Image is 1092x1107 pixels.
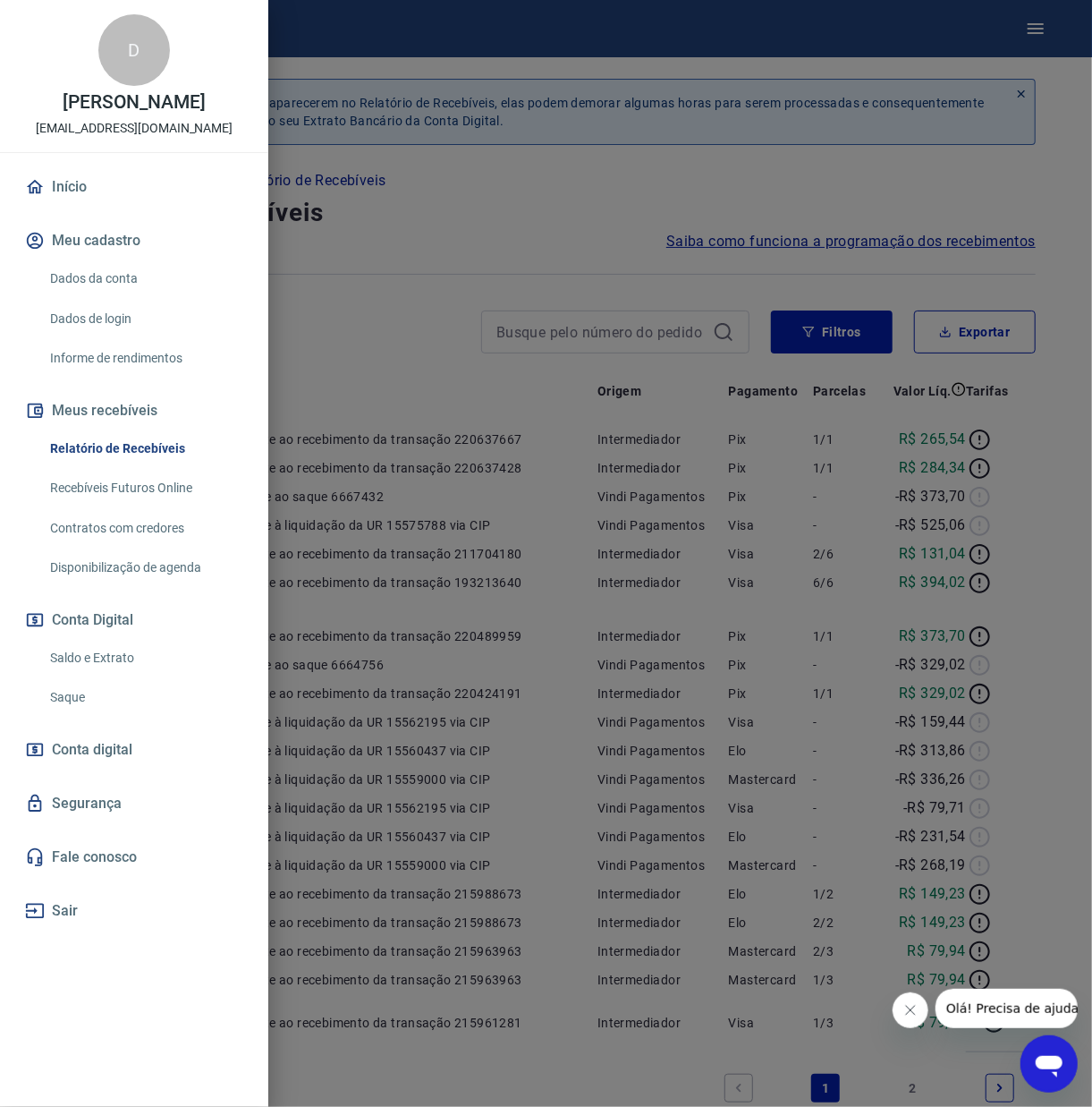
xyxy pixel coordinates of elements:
div: D [98,14,170,86]
a: Recebíveis Futuros Online [43,470,247,507]
a: Dados de login [43,301,247,337]
a: Segurança [21,784,247,823]
a: Conta digital [21,730,247,770]
a: Disponibilização de agenda [43,549,247,586]
iframe: Button to launch messaging window [1020,1035,1078,1093]
a: Dados da conta [43,260,247,297]
a: Início [21,167,247,207]
iframe: Close message [893,992,928,1028]
a: Saque [43,679,247,716]
a: Contratos com credores [43,510,247,547]
span: Olá! Precisa de ajuda? [11,13,150,27]
button: Conta Digital [21,600,247,640]
p: [EMAIL_ADDRESS][DOMAIN_NAME] [36,119,233,138]
button: Meus recebíveis [21,391,247,430]
span: Conta digital [52,737,132,762]
button: Sair [21,891,247,931]
a: Informe de rendimentos [43,340,247,377]
a: Fale conosco [21,838,247,877]
iframe: Message from company [935,989,1078,1028]
a: Saldo e Extrato [43,640,247,677]
a: Relatório de Recebíveis [43,430,247,467]
p: [PERSON_NAME] [63,93,206,112]
button: Meu cadastro [21,221,247,260]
